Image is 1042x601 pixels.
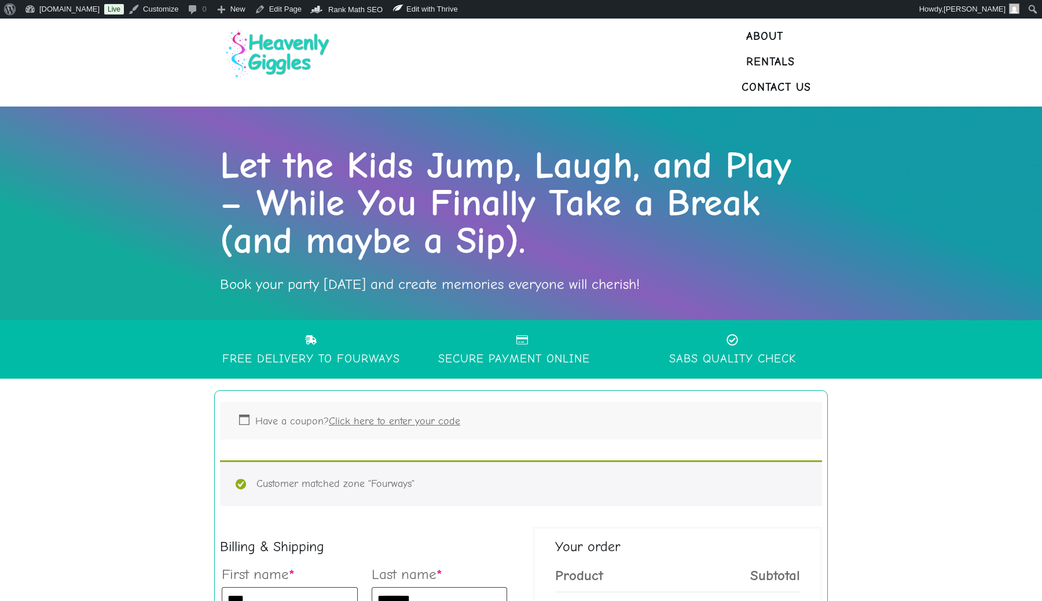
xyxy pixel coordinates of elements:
p: Let the Kids Jump, Laugh, and Play – While You Finally Take a Break (and maybe a Sip). [220,147,822,260]
th: Product [555,559,740,592]
p: SABS quality check [661,353,804,365]
h3: Your order [533,527,822,560]
div: Customer matched zone "Fourways" [220,460,822,506]
span: [PERSON_NAME] [944,5,1006,13]
a: Enter your coupon code [329,415,460,427]
p: Book your party [DATE] and create memories everyone will cherish! [220,272,822,297]
p: Free DELIVERY To Fourways [214,353,408,365]
p: secure payment Online [438,353,590,365]
span: Rank Math SEO [328,5,383,14]
a: Rentals [746,50,795,74]
label: Last name [372,561,508,587]
a: About [746,25,783,48]
th: Subtotal [740,559,800,592]
label: First name [222,561,358,587]
a: Live [104,4,124,14]
a: Contact Us [742,76,811,99]
h3: Billing & Shipping [220,527,509,560]
div: Have a coupon? [220,402,822,439]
